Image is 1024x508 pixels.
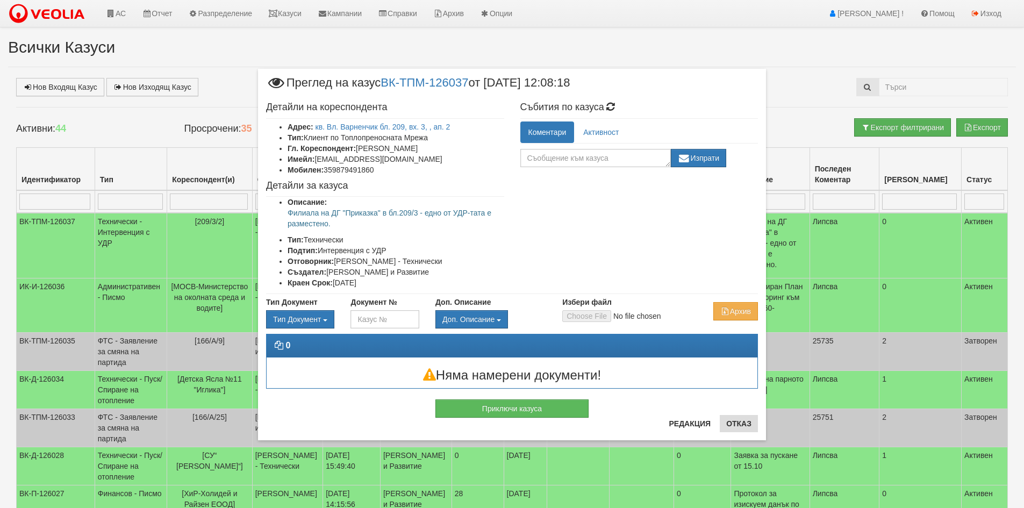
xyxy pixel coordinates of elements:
label: Документ № [350,297,397,307]
b: Имейл: [288,155,314,163]
b: Създател: [288,268,326,276]
li: [DATE] [288,277,504,288]
label: Тип Документ [266,297,318,307]
li: [PERSON_NAME] [288,143,504,154]
input: Казус № [350,310,419,328]
h4: Събития по казуса [520,102,758,113]
li: 359879491860 [288,164,504,175]
li: Интервенция с УДР [288,245,504,256]
button: Архив [713,302,758,320]
span: Доп. Описание [442,315,495,324]
h3: Няма намерени документи! [267,368,757,382]
label: Доп. Описание [435,297,491,307]
div: Двоен клик, за изчистване на избраната стойност. [266,310,334,328]
b: Тип: [288,235,304,244]
p: Филиала на ДГ "Приказка" в бл.209/3 - едно от УДР-тата е разместено. [288,208,504,229]
h4: Детайли за казуса [266,181,504,191]
li: [PERSON_NAME] - Технически [288,256,504,267]
div: Двоен клик, за изчистване на избраната стойност. [435,310,546,328]
h4: Детайли на кореспондента [266,102,504,113]
a: кв. Вл. Варненчик бл. 209, вх. 3, , ап. 2 [316,123,450,131]
b: Мобилен: [288,166,324,174]
a: ВК-ТПМ-126037 [381,76,468,89]
label: Избери файл [562,297,612,307]
strong: 0 [285,341,290,350]
b: Адрес: [288,123,313,131]
button: Доп. Описание [435,310,508,328]
b: Гл. Кореспондент: [288,144,356,153]
li: Клиент по Топлопреносната Мрежа [288,132,504,143]
b: Описание: [288,198,327,206]
button: Тип Документ [266,310,334,328]
li: [PERSON_NAME] и Развитие [288,267,504,277]
b: Краен Срок: [288,278,333,287]
b: Тип: [288,133,304,142]
a: Коментари [520,121,575,143]
b: Отговорник: [288,257,334,266]
button: Изпрати [671,149,727,167]
b: Подтип: [288,246,318,255]
li: [EMAIL_ADDRESS][DOMAIN_NAME] [288,154,504,164]
button: Отказ [720,415,758,432]
button: Редакция [662,415,717,432]
button: Приключи казуса [435,399,589,418]
a: Активност [575,121,627,143]
span: Преглед на казус от [DATE] 12:08:18 [266,77,570,97]
span: Тип Документ [273,315,321,324]
li: Технически [288,234,504,245]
